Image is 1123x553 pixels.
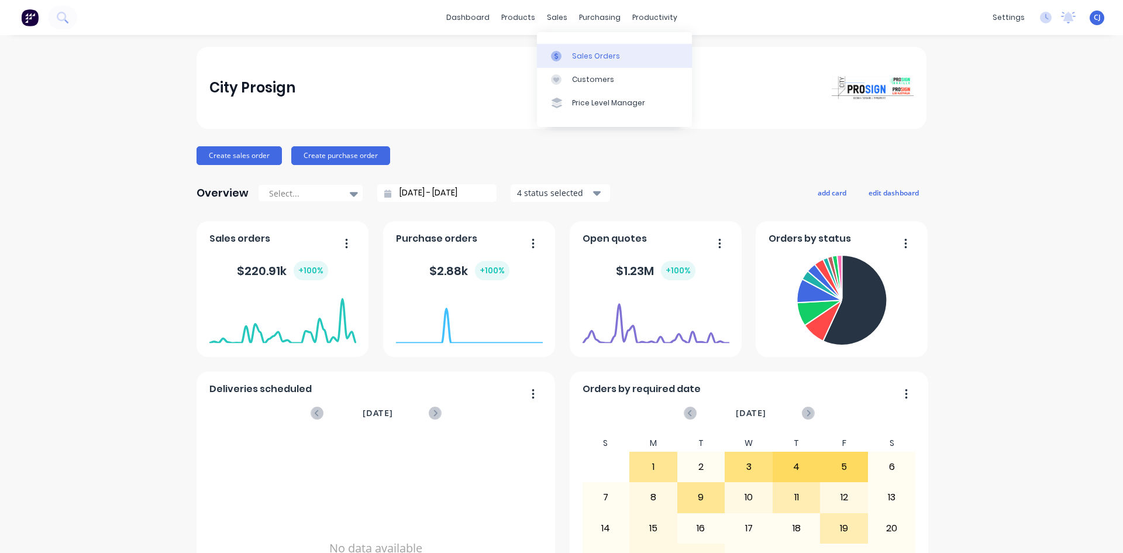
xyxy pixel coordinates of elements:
div: products [495,9,541,26]
div: S [868,435,916,452]
div: 9 [678,483,725,512]
span: Orders by status [769,232,851,246]
div: T [677,435,725,452]
div: T [773,435,821,452]
div: settings [987,9,1031,26]
button: edit dashboard [861,185,926,200]
a: dashboard [440,9,495,26]
div: $ 1.23M [616,261,695,280]
span: Purchase orders [396,232,477,246]
div: 14 [583,514,629,543]
span: CJ [1094,12,1101,23]
div: 2 [678,452,725,482]
div: M [629,435,677,452]
div: sales [541,9,573,26]
div: 11 [773,483,820,512]
a: Sales Orders [537,44,692,67]
div: 16 [678,514,725,543]
div: + 100 % [475,261,509,280]
div: 8 [630,483,677,512]
a: Price Level Manager [537,91,692,115]
div: $ 2.88k [429,261,509,280]
img: Factory [21,9,39,26]
div: 17 [725,514,772,543]
button: Create sales order [197,146,282,165]
div: 3 [725,452,772,482]
button: 4 status selected [511,184,610,202]
div: 12 [821,483,867,512]
div: productivity [626,9,683,26]
div: 1 [630,452,677,482]
div: S [582,435,630,452]
div: 10 [725,483,772,512]
div: 13 [869,483,915,512]
div: 15 [630,514,677,543]
div: purchasing [573,9,626,26]
div: 6 [869,452,915,482]
div: $ 220.91k [237,261,328,280]
div: Customers [572,74,614,85]
div: Overview [197,181,249,205]
div: 7 [583,483,629,512]
div: 18 [773,514,820,543]
div: 19 [821,514,867,543]
div: 4 status selected [517,187,591,199]
div: 4 [773,452,820,482]
button: Create purchase order [291,146,390,165]
div: Sales Orders [572,51,620,61]
div: + 100 % [294,261,328,280]
span: Open quotes [583,232,647,246]
button: add card [810,185,854,200]
span: [DATE] [736,407,766,420]
img: City Prosign [832,76,914,99]
span: Deliveries scheduled [209,382,312,396]
span: Sales orders [209,232,270,246]
span: [DATE] [363,407,393,420]
div: + 100 % [661,261,695,280]
a: Customers [537,68,692,91]
div: 5 [821,452,867,482]
div: F [820,435,868,452]
div: 20 [869,514,915,543]
div: W [725,435,773,452]
div: City Prosign [209,76,295,99]
div: Price Level Manager [572,98,645,108]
